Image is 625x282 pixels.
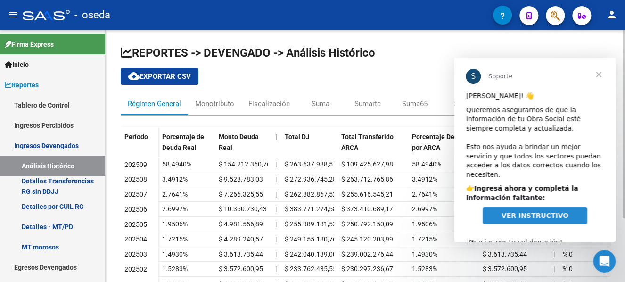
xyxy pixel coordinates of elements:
datatable-header-cell: | [271,127,281,166]
span: 1.9506% [412,220,437,228]
datatable-header-cell: Total Transferido ARCA [337,127,408,166]
span: $ 154.212.360,76 [219,160,271,168]
mat-icon: cloud_download [128,70,140,82]
span: 1.4930% [412,250,437,258]
span: Total DJ [285,133,310,141]
span: 1.7215% [412,235,437,243]
span: Firma Express [5,39,54,50]
span: $ 255.389.181,53 [285,220,337,228]
span: 2.6997% [162,205,188,213]
span: 1.4930% [162,250,188,258]
span: $ 230.297.236,67 [341,265,393,273]
span: | [275,265,277,273]
span: $ 250.792.150,09 [341,220,393,228]
datatable-header-cell: Porcentaje Deuda por ARCA [408,127,479,166]
span: - oseda [74,5,110,25]
span: $ 4.289.240,57 [219,235,263,243]
mat-icon: person [606,9,617,20]
span: 202508 [124,175,147,183]
span: $ 3.572.600,95 [483,265,527,273]
span: | [275,160,277,168]
mat-icon: menu [8,9,19,20]
span: 2.6997% [412,205,437,213]
div: Suma [312,99,329,109]
span: $ 262.882.867,52 [285,191,337,198]
span: Reportes [5,80,39,90]
span: $ 9.528.783,03 [219,175,263,183]
span: $ 245.120.203,99 [341,235,393,243]
div: Fiscalización [248,99,290,109]
iframe: Intercom live chat [593,250,616,273]
span: $ 263.637.988,57 [285,160,337,168]
span: $ 4.981.556,89 [219,220,263,228]
h1: REPORTES -> DEVENGADO -> Análisis Histórico [121,45,610,60]
span: 202506 [124,206,147,213]
span: % 0 [563,250,573,258]
span: | [275,235,277,243]
iframe: Intercom live chat mensaje [454,58,616,242]
datatable-header-cell: Período [121,127,158,166]
span: | [553,235,555,243]
span: 1.7215% [162,235,188,243]
span: 202502 [124,265,147,273]
span: 202504 [124,235,147,243]
span: $ 109.425.627,98 [341,160,393,168]
span: $ 10.360.730,43 [219,205,267,213]
span: 1.5283% [162,265,188,273]
datatable-header-cell: Total DJ [281,127,337,166]
span: $ 4.289.240,57 [483,235,527,243]
span: 3.4912% [162,175,188,183]
span: $ 255.616.545,21 [341,191,393,198]
span: 1.9506% [162,220,188,228]
span: Período [124,133,148,141]
span: 1.5283% [412,265,437,273]
span: Porcentaje Deuda por ARCA [412,133,466,151]
span: % 0 [563,265,573,273]
span: | [275,205,277,213]
span: Inicio [5,59,29,70]
span: | [553,265,555,273]
span: 3.4912% [412,175,437,183]
button: Exportar CSV [121,68,198,85]
span: $ 3.572.600,95 [219,265,263,273]
span: $ 272.936.745,28 [285,175,337,183]
span: $ 242.040.139,00 [285,250,337,258]
div: Sumarte [354,99,381,109]
div: Sano [454,99,470,109]
span: | [275,250,277,258]
span: $ 3.613.735,44 [219,250,263,258]
span: | [275,191,277,198]
span: 202509 [124,161,147,168]
span: | [553,250,555,258]
span: | [275,175,277,183]
div: Monotributo [195,99,234,109]
span: 202505 [124,221,147,228]
span: % 0 [563,235,573,243]
span: $ 383.771.274,58 [285,205,337,213]
span: Monto Deuda Real [219,133,259,151]
datatable-header-cell: Monto Deuda Real [215,127,271,166]
span: $ 239.002.276,44 [341,250,393,258]
span: 58.4940% [162,160,191,168]
span: Total Transferido ARCA [341,133,394,151]
span: 202503 [124,250,147,258]
div: ¡Gracias por tu colaboración! ​ [12,171,149,199]
div: Suma65 [402,99,428,109]
datatable-header-cell: Porcentaje de Deuda Real [158,127,215,166]
span: 2.7641% [162,191,188,198]
span: $ 373.410.689,17 [341,205,393,213]
span: 202507 [124,191,147,198]
span: $ 233.762.435,55 [285,265,337,273]
span: 58.4940% [412,160,441,168]
span: $ 3.613.735,44 [483,250,527,258]
span: $ 7.266.325,55 [219,191,263,198]
span: | [275,220,277,228]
